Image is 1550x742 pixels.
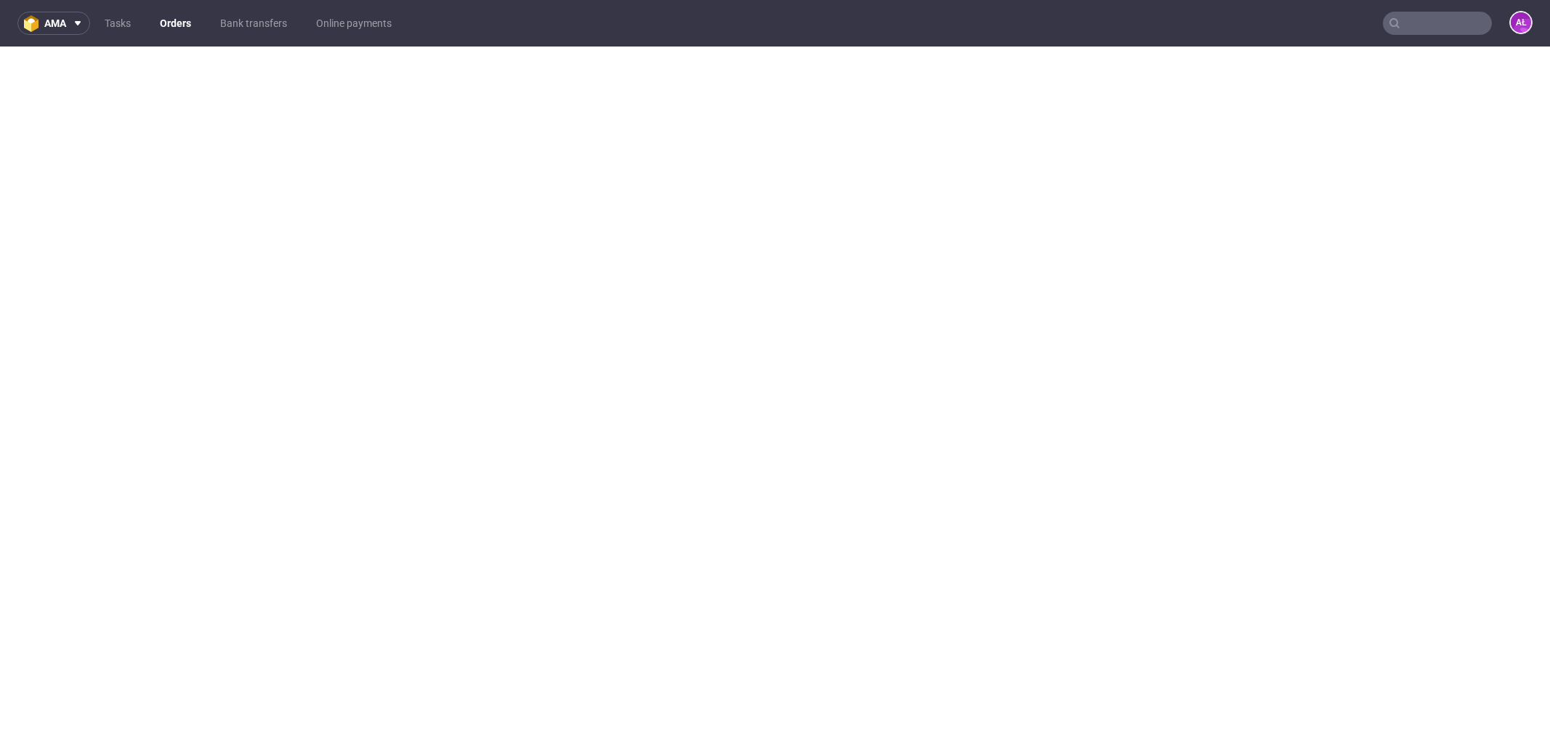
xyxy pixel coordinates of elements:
a: Orders [151,12,200,35]
a: Tasks [96,12,140,35]
a: Bank transfers [211,12,296,35]
a: Online payments [307,12,400,35]
button: ama [17,12,90,35]
figcaption: AŁ [1511,12,1531,33]
span: ama [44,18,66,28]
img: logo [24,15,44,32]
